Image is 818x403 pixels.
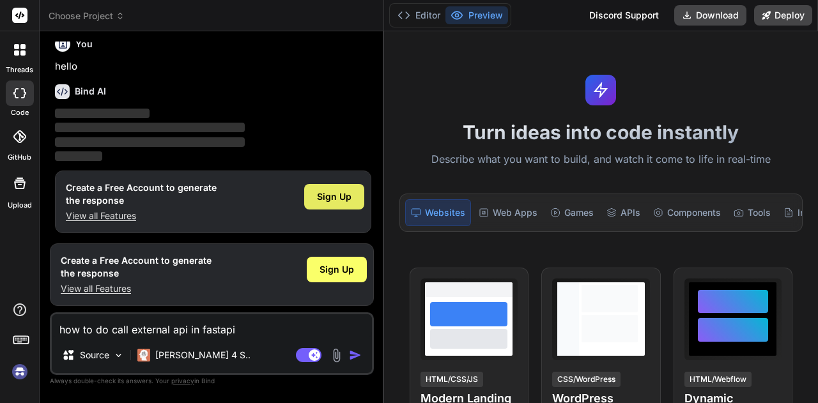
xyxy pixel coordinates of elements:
span: ‌ [55,123,245,132]
p: Source [80,349,109,361]
span: privacy [171,377,194,384]
label: code [11,107,29,118]
p: Describe what you want to build, and watch it come to life in real-time [392,151,810,168]
img: signin [9,361,31,383]
p: View all Features [61,282,212,295]
img: attachment [329,348,344,363]
img: Claude 4 Sonnet [137,349,150,361]
div: Discord Support [582,5,667,26]
label: GitHub [8,152,31,163]
h6: Bind AI [75,85,106,98]
p: Always double-check its answers. Your in Bind [50,375,374,387]
div: Components [648,199,726,226]
label: Upload [8,200,32,211]
div: APIs [601,199,645,226]
button: Download [674,5,746,26]
button: Deploy [754,5,812,26]
div: CSS/WordPress [552,372,621,387]
p: hello [55,59,371,74]
span: ‌ [55,137,245,147]
span: ‌ [55,109,150,118]
h6: You [75,38,93,50]
div: HTML/CSS/JS [421,372,483,387]
div: Web Apps [474,199,543,226]
h1: Create a Free Account to generate the response [66,181,217,207]
button: Preview [445,6,508,24]
div: Games [545,199,599,226]
img: icon [349,349,362,361]
span: Sign Up [317,190,351,203]
textarea: how to do call external api in fastapi [52,314,372,337]
label: threads [6,65,33,75]
span: Sign Up [320,263,354,276]
p: View all Features [66,209,217,222]
p: [PERSON_NAME] 4 S.. [155,349,251,361]
img: Pick Models [113,350,124,361]
div: Tools [729,199,776,226]
span: Choose Project [49,10,125,22]
div: Websites [405,199,471,226]
div: HTML/Webflow [684,372,752,387]
h1: Turn ideas into code instantly [392,121,810,144]
h1: Create a Free Account to generate the response [61,254,212,280]
button: Editor [392,6,445,24]
span: ‌ [55,151,102,161]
